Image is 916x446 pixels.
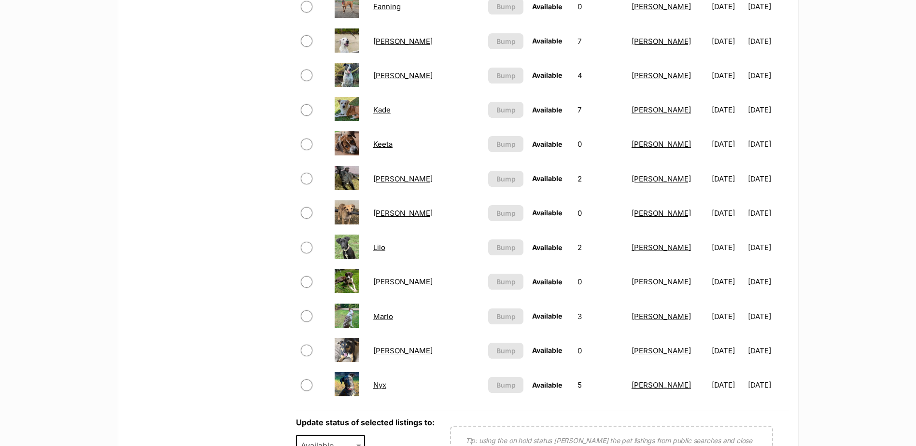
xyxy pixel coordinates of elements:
[496,174,516,184] span: Bump
[488,68,524,84] button: Bump
[373,37,433,46] a: [PERSON_NAME]
[488,33,524,49] button: Bump
[708,265,747,298] td: [DATE]
[532,174,562,182] span: Available
[574,300,627,333] td: 3
[488,377,524,393] button: Bump
[574,231,627,264] td: 2
[708,59,747,92] td: [DATE]
[488,205,524,221] button: Bump
[574,265,627,298] td: 0
[373,2,401,11] a: Fanning
[335,63,359,87] img: Hector
[632,71,691,80] a: [PERSON_NAME]
[748,25,787,58] td: [DATE]
[632,37,691,46] a: [PERSON_NAME]
[488,308,524,324] button: Bump
[373,105,391,114] a: Kade
[574,127,627,161] td: 0
[496,1,516,12] span: Bump
[708,231,747,264] td: [DATE]
[532,2,562,11] span: Available
[532,37,562,45] span: Available
[574,25,627,58] td: 7
[574,59,627,92] td: 4
[496,311,516,321] span: Bump
[373,174,433,183] a: [PERSON_NAME]
[532,381,562,389] span: Available
[632,277,691,286] a: [PERSON_NAME]
[373,346,433,355] a: [PERSON_NAME]
[748,196,787,230] td: [DATE]
[373,139,393,149] a: Keeta
[632,105,691,114] a: [PERSON_NAME]
[708,334,747,367] td: [DATE]
[708,127,747,161] td: [DATE]
[708,300,747,333] td: [DATE]
[632,209,691,218] a: [PERSON_NAME]
[496,139,516,149] span: Bump
[574,334,627,367] td: 0
[532,312,562,320] span: Available
[574,368,627,402] td: 5
[748,127,787,161] td: [DATE]
[574,196,627,230] td: 0
[748,93,787,126] td: [DATE]
[532,140,562,148] span: Available
[532,209,562,217] span: Available
[748,300,787,333] td: [DATE]
[532,106,562,114] span: Available
[335,166,359,190] img: Kellie
[748,368,787,402] td: [DATE]
[632,174,691,183] a: [PERSON_NAME]
[373,277,433,286] a: [PERSON_NAME]
[496,277,516,287] span: Bump
[373,312,393,321] a: Marlo
[632,380,691,390] a: [PERSON_NAME]
[708,162,747,195] td: [DATE]
[632,2,691,11] a: [PERSON_NAME]
[488,171,524,187] button: Bump
[708,368,747,402] td: [DATE]
[748,231,787,264] td: [DATE]
[488,239,524,255] button: Bump
[496,105,516,115] span: Bump
[373,71,433,80] a: [PERSON_NAME]
[632,243,691,252] a: [PERSON_NAME]
[748,59,787,92] td: [DATE]
[748,162,787,195] td: [DATE]
[488,274,524,290] button: Bump
[708,93,747,126] td: [DATE]
[373,243,385,252] a: Lilo
[296,418,435,427] label: Update status of selected listings to:
[574,162,627,195] td: 2
[488,343,524,359] button: Bump
[488,102,524,118] button: Bump
[532,71,562,79] span: Available
[632,312,691,321] a: [PERSON_NAME]
[532,243,562,251] span: Available
[496,208,516,218] span: Bump
[496,380,516,390] span: Bump
[574,93,627,126] td: 7
[496,70,516,81] span: Bump
[748,265,787,298] td: [DATE]
[532,346,562,354] span: Available
[496,242,516,252] span: Bump
[708,25,747,58] td: [DATE]
[532,278,562,286] span: Available
[496,346,516,356] span: Bump
[496,36,516,46] span: Bump
[708,196,747,230] td: [DATE]
[488,136,524,152] button: Bump
[373,209,433,218] a: [PERSON_NAME]
[632,346,691,355] a: [PERSON_NAME]
[632,139,691,149] a: [PERSON_NAME]
[748,334,787,367] td: [DATE]
[373,380,386,390] a: Nyx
